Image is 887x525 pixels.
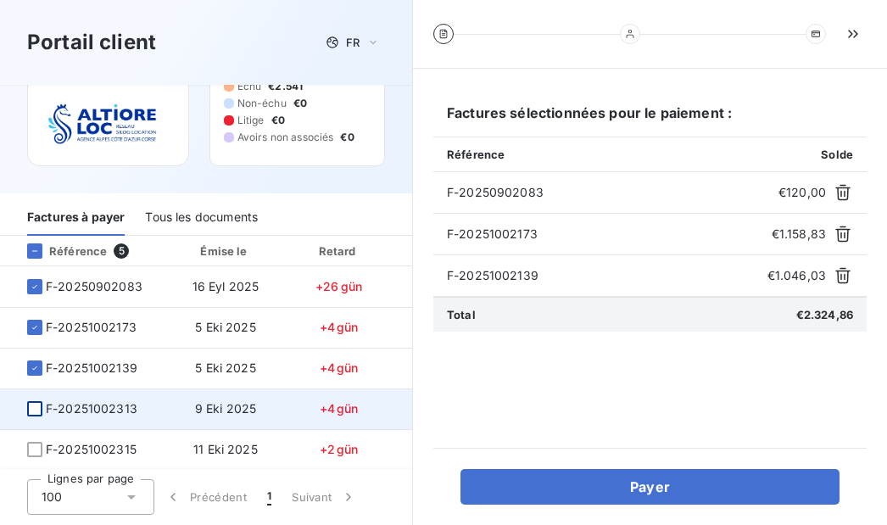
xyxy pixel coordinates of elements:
[288,243,390,260] div: Retard
[114,243,129,259] span: 5
[48,103,157,145] img: Company logo
[447,184,772,201] span: F-20250902083
[320,360,359,375] span: +4 gün
[447,226,765,243] span: F-20251002173
[346,36,360,49] span: FR
[821,148,853,161] span: Solde
[170,243,281,260] div: Émise le
[14,243,107,259] div: Référence
[315,279,362,293] span: +26 gün
[46,278,142,295] span: F-20250902083
[447,267,761,284] span: F-20251002139
[46,400,137,417] span: F-20251002313
[396,243,495,260] div: Statut
[320,401,359,416] span: +4 gün
[42,489,62,505] span: 100
[267,489,271,505] span: 1
[46,360,137,377] span: F-20251002139
[145,200,258,236] div: Tous les documents
[433,103,867,137] h6: Factures sélectionnées pour le paiement :
[192,279,259,293] span: 16 Eyl 2025
[237,96,287,111] span: Non-échu
[778,184,826,201] span: €120,00
[154,479,257,515] button: Précédent
[195,401,257,416] span: 9 Eki 2025
[796,308,853,321] span: €2.324,86
[257,479,282,515] button: 1
[320,320,359,334] span: +4 gün
[193,442,258,456] span: 11 Eki 2025
[282,479,367,515] button: Suivant
[767,267,826,284] span: €1.046,03
[195,360,256,375] span: 5 Eki 2025
[340,130,354,145] span: €0
[271,113,285,128] span: €0
[27,27,156,58] h3: Portail client
[195,320,256,334] span: 5 Eki 2025
[237,79,262,94] span: Échu
[237,113,265,128] span: Litige
[27,200,125,236] div: Factures à payer
[447,148,505,161] span: Référence
[46,319,137,336] span: F-20251002173
[268,79,303,94] span: €2.541
[447,308,476,321] span: Total
[460,469,840,505] button: Payer
[293,96,307,111] span: €0
[237,130,334,145] span: Avoirs non associés
[320,442,359,456] span: +2 gün
[46,441,137,458] span: F-20251002315
[772,226,826,243] span: €1.158,83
